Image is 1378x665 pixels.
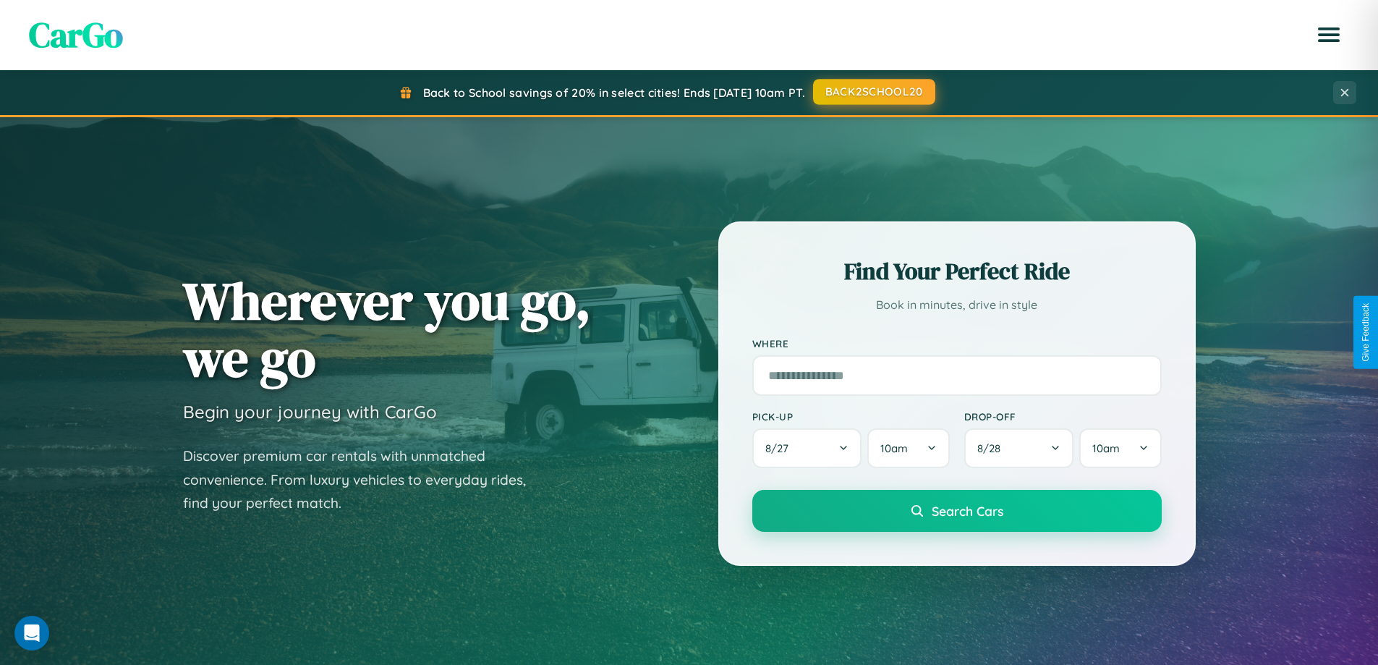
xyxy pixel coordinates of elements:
h1: Wherever you go, we go [183,272,591,386]
span: 10am [1092,441,1120,455]
button: BACK2SCHOOL20 [813,79,935,105]
button: Open menu [1309,14,1349,55]
p: Discover premium car rentals with unmatched convenience. From luxury vehicles to everyday rides, ... [183,444,545,515]
span: Back to School savings of 20% in select cities! Ends [DATE] 10am PT. [423,85,805,100]
label: Pick-up [752,410,950,423]
button: 8/27 [752,428,862,468]
div: Open Intercom Messenger [14,616,49,651]
span: Search Cars [932,503,1003,519]
h2: Find Your Perfect Ride [752,255,1162,287]
p: Book in minutes, drive in style [752,295,1162,315]
span: CarGo [29,11,123,59]
label: Drop-off [964,410,1162,423]
button: 10am [867,428,949,468]
div: Give Feedback [1361,303,1371,362]
label: Where [752,337,1162,350]
button: Search Cars [752,490,1162,532]
span: 8 / 27 [765,441,796,455]
button: 10am [1079,428,1161,468]
span: 8 / 28 [977,441,1008,455]
h3: Begin your journey with CarGo [183,401,437,423]
button: 8/28 [964,428,1074,468]
span: 10am [880,441,908,455]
